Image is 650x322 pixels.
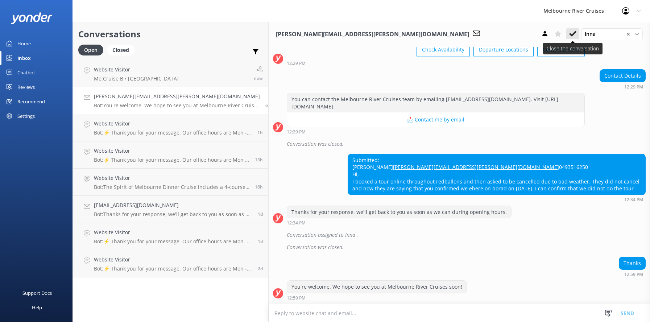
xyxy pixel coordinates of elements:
a: Website VisitorBot:⚡ Thank you for your message. Our office hours are Mon - Fri 9.30am - 5pm. We'... [73,141,268,169]
div: Support Docs [22,286,52,300]
span: ✕ [626,31,630,38]
span: Sep 06 2025 06:13pm (UTC +10:00) Australia/Sydney [258,211,263,217]
img: yonder-white-logo.png [11,12,53,24]
button: Contact Details [537,42,585,57]
div: Assign User [581,28,643,40]
button: Departure Locations [473,42,534,57]
span: Sep 07 2025 11:51pm (UTC +10:00) Australia/Sydney [255,157,263,163]
div: Reviews [17,80,35,94]
a: Website VisitorMe:Cruise B • [GEOGRAPHIC_DATA]now [73,60,268,87]
h4: [EMAIL_ADDRESS][DOMAIN_NAME] [94,201,252,209]
div: Sep 08 2025 12:29pm (UTC +10:00) Australia/Sydney [287,129,585,134]
a: Closed [107,46,138,54]
a: [PERSON_NAME][EMAIL_ADDRESS][PERSON_NAME][DOMAIN_NAME] [393,164,559,170]
div: Thanks for your response, we'll get back to you as soon as we can during opening hours. [287,206,511,218]
h4: Website Visitor [94,147,249,155]
div: Conversation assigned to Inna . [287,229,646,241]
h3: [PERSON_NAME][EMAIL_ADDRESS][PERSON_NAME][DOMAIN_NAME] [276,30,469,39]
span: Sep 08 2025 11:26am (UTC +10:00) Australia/Sydney [257,129,263,136]
span: Sep 08 2025 01:05pm (UTC +10:00) Australia/Sydney [254,75,263,81]
h4: [PERSON_NAME][EMAIL_ADDRESS][PERSON_NAME][DOMAIN_NAME] [94,92,260,100]
a: Website VisitorBot:⚡ Thank you for your message. Our office hours are Mon - Fri 9.30am - 5pm. We'... [73,114,268,141]
div: Chatbot [17,65,35,80]
strong: 12:29 PM [624,85,643,89]
div: 2025-09-08T02:32:17.289 [273,138,646,150]
button: 📩 Contact me by email [287,112,584,127]
a: Website VisitorBot:⚡ Thank you for your message. Our office hours are Mon - Fri 9.30am - 5pm. We'... [73,223,268,250]
p: Me: Cruise B • [GEOGRAPHIC_DATA] [94,75,179,82]
span: Inna [585,30,600,38]
span: Sep 05 2025 05:32pm (UTC +10:00) Australia/Sydney [258,265,263,272]
div: Open [78,45,103,55]
h2: Conversations [78,27,263,41]
strong: 12:59 PM [287,296,306,300]
div: Conversation was closed. [287,138,646,150]
div: Recommend [17,94,45,109]
span: Sep 08 2025 12:59pm (UTC +10:00) Australia/Sydney [265,102,272,108]
div: Sep 08 2025 12:29pm (UTC +10:00) Australia/Sydney [600,84,646,89]
span: Sep 06 2025 04:58pm (UTC +10:00) Australia/Sydney [258,238,263,244]
div: Settings [17,109,35,123]
div: Inbox [17,51,31,65]
p: Bot: ⚡ Thank you for your message. Our office hours are Mon - Fri 9.30am - 5pm. We'll get back to... [94,265,252,272]
div: Home [17,36,31,51]
a: Website VisitorBot:The Spirit of Melbourne Dinner Cruise includes a 4-course meal with an entrée,... [73,169,268,196]
div: Closed [107,45,134,55]
h4: Website Visitor [94,256,252,264]
div: You can contact the Melbourne River Cruises team by emailing [EMAIL_ADDRESS][DOMAIN_NAME]. Visit ... [287,93,584,112]
div: Sep 08 2025 12:29pm (UTC +10:00) Australia/Sydney [287,61,585,66]
h4: Website Visitor [94,174,249,182]
strong: 12:29 PM [287,61,306,66]
p: Bot: ⚡ Thank you for your message. Our office hours are Mon - Fri 9.30am - 5pm. We'll get back to... [94,157,249,163]
a: Open [78,46,107,54]
button: Check Availability [417,42,470,57]
div: Help [32,300,42,315]
div: Sep 08 2025 12:59pm (UTC +10:00) Australia/Sydney [287,295,467,300]
div: Thanks [619,257,645,269]
div: 2025-09-08T02:40:06.837 [273,241,646,253]
a: [EMAIL_ADDRESS][DOMAIN_NAME]Bot:Thanks for your response, we'll get back to you as soon as we can... [73,196,268,223]
h4: Website Visitor [94,120,252,128]
div: Sep 08 2025 12:34pm (UTC +10:00) Australia/Sydney [287,220,512,225]
h4: Website Visitor [94,66,179,74]
p: Bot: ⚡ Thank you for your message. Our office hours are Mon - Fri 9.30am - 5pm. We'll get back to... [94,129,252,136]
a: [PERSON_NAME][EMAIL_ADDRESS][PERSON_NAME][DOMAIN_NAME]Bot:You're welcome. We hope to see you at M... [73,87,268,114]
div: Conversation was closed. [287,241,646,253]
strong: 12:29 PM [287,130,306,134]
p: Bot: The Spirit of Melbourne Dinner Cruise includes a 4-course meal with an entrée, main, dessert... [94,184,249,190]
p: Bot: ⚡ Thank you for your message. Our office hours are Mon - Fri 9.30am - 5pm. We'll get back to... [94,238,252,245]
span: Sep 07 2025 08:59pm (UTC +10:00) Australia/Sydney [255,184,263,190]
div: Submitted: [PERSON_NAME] 0493516250 Hi, I booked a tour online throughout redballons and then ask... [348,154,645,195]
strong: 12:34 PM [624,198,643,202]
div: Sep 08 2025 12:59pm (UTC +10:00) Australia/Sydney [619,272,646,277]
strong: 12:59 PM [624,272,643,277]
strong: 12:34 PM [287,221,306,225]
p: Bot: Thanks for your response, we'll get back to you as soon as we can during opening hours. [94,211,252,218]
a: Website VisitorBot:⚡ Thank you for your message. Our office hours are Mon - Fri 9.30am - 5pm. We'... [73,250,268,277]
h4: Website Visitor [94,228,252,236]
div: You're welcome. We hope to see you at Melbourne River Cruises soon! [287,281,467,293]
div: 2025-09-08T02:40:06.695 [273,229,646,241]
div: Sep 08 2025 12:34pm (UTC +10:00) Australia/Sydney [348,197,646,202]
div: Contact Details [600,70,645,82]
p: Bot: You're welcome. We hope to see you at Melbourne River Cruises soon! [94,102,260,109]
